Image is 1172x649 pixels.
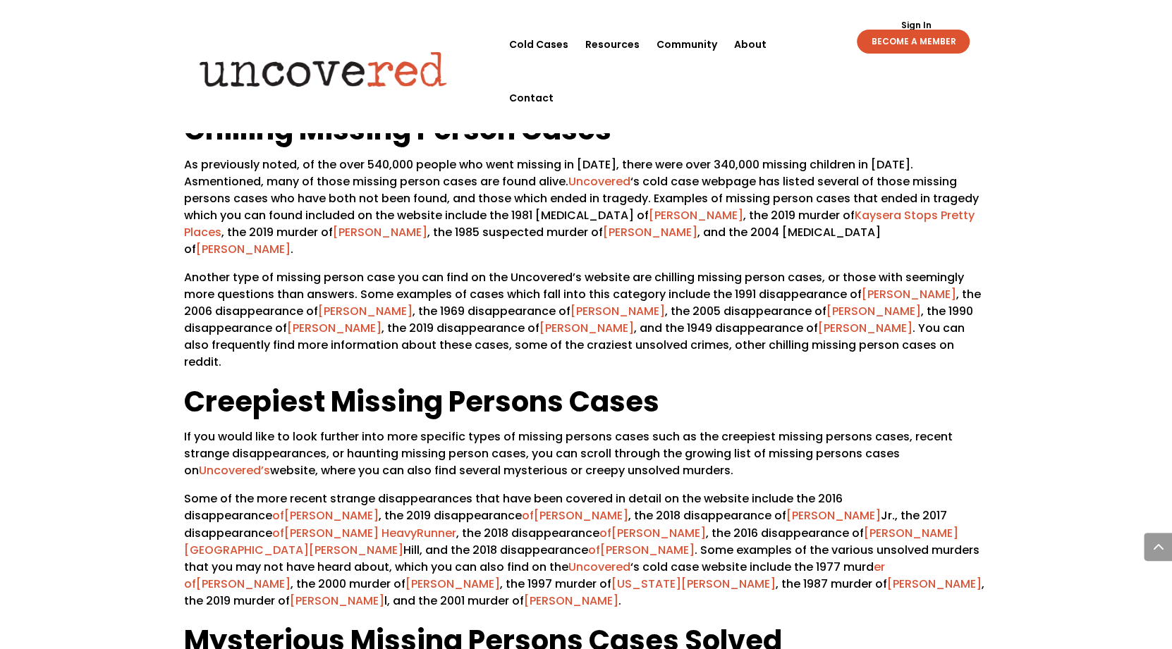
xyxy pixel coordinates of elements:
[196,241,291,257] a: [PERSON_NAME]
[534,507,628,524] a: [PERSON_NAME]
[570,303,665,319] a: [PERSON_NAME]
[568,558,630,574] a: Uncovered
[272,524,284,540] a: of
[786,507,881,524] a: [PERSON_NAME]
[600,541,695,557] a: [PERSON_NAME]
[290,592,384,608] a: [PERSON_NAME]
[196,575,291,591] a: [PERSON_NAME]
[588,541,600,557] a: of
[734,18,767,71] a: About
[184,428,953,478] span: If you would like to look further into more specific types of missing persons cases such as the c...
[826,303,921,319] a: [PERSON_NAME]
[184,269,988,382] p: Another type of missing person case you can find on the Uncovered’s website are chilling missing ...
[599,524,611,540] a: of
[333,224,427,240] a: [PERSON_NAME]
[184,207,975,240] a: Kaysera Stops Pretty Places
[862,286,956,302] a: [PERSON_NAME]
[199,462,270,478] a: Uncovered’s
[318,303,413,319] a: [PERSON_NAME]
[509,18,568,71] a: Cold Cases
[272,507,284,524] a: of
[568,173,630,190] a: Uncovered
[522,507,534,524] a: of
[857,30,970,54] a: BECOME A MEMBER
[184,558,885,591] a: er of
[188,42,459,97] img: Uncovered logo
[405,575,500,591] a: [PERSON_NAME]
[184,382,659,421] span: Creepiest Missing Persons Cases
[611,575,776,591] a: [US_STATE][PERSON_NAME]
[524,592,618,608] a: [PERSON_NAME]
[184,156,979,257] span: As previously noted, of the over 540,000 people who went missing in [DATE], there were over 340,0...
[539,320,634,336] a: [PERSON_NAME]
[585,18,640,71] a: Resources
[603,224,697,240] a: [PERSON_NAME]
[284,507,379,524] a: [PERSON_NAME]
[893,21,939,30] a: Sign In
[287,320,381,336] a: [PERSON_NAME]
[509,71,554,125] a: Contact
[611,524,706,540] a: [PERSON_NAME]
[887,575,982,591] a: [PERSON_NAME]
[184,524,958,557] a: [PERSON_NAME][GEOGRAPHIC_DATA][PERSON_NAME]
[818,320,912,336] a: [PERSON_NAME]
[284,524,456,540] a: [PERSON_NAME] HeavyRunner
[649,207,743,223] a: [PERSON_NAME]
[184,490,988,620] p: Some of the more recent strange disappearances that have been covered in detail on the website in...
[657,18,717,71] a: Community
